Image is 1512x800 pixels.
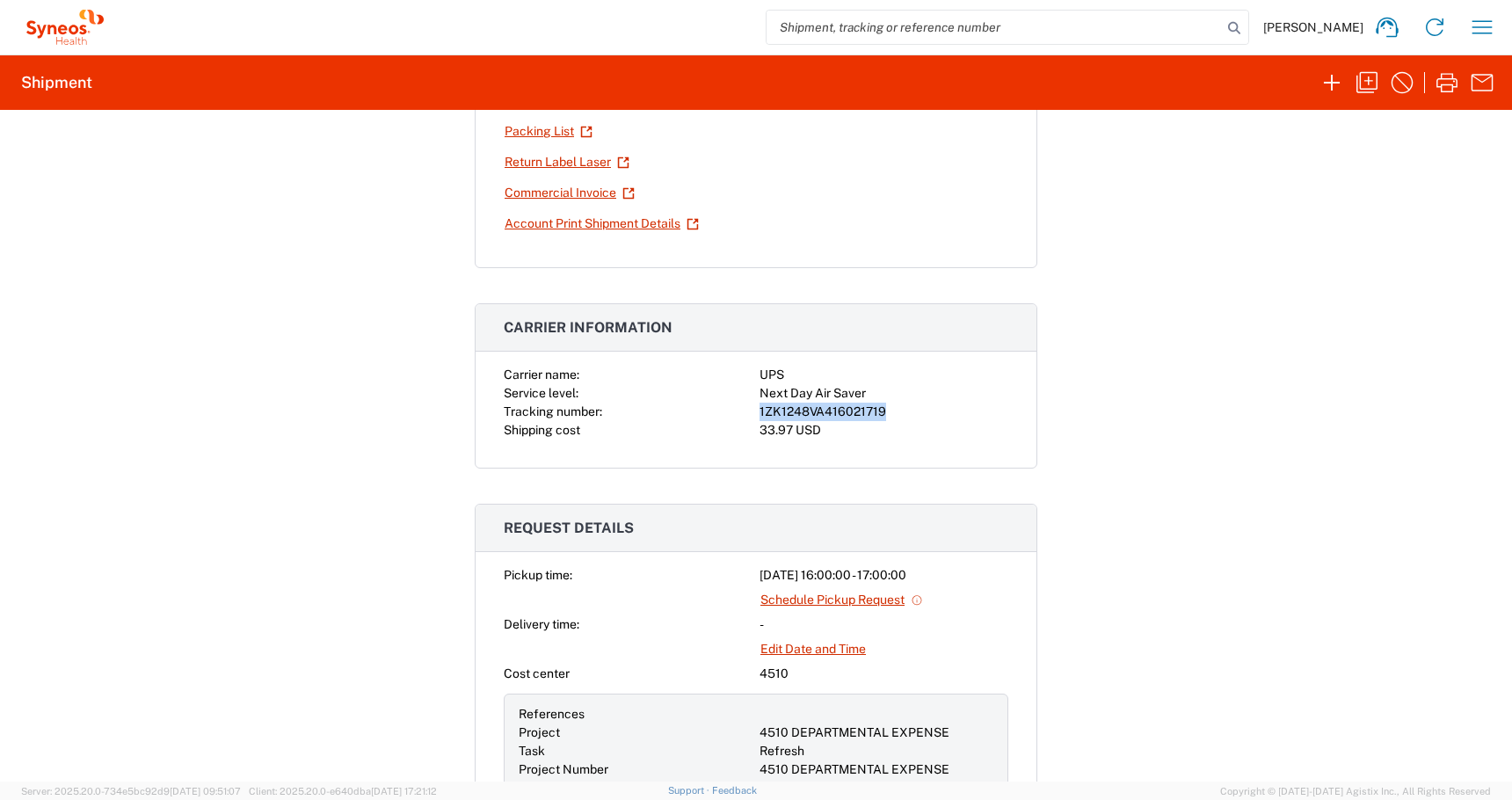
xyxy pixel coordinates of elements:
[668,785,712,796] a: Support
[504,386,578,400] span: Service level:
[760,615,1008,634] div: -
[504,617,579,631] span: Delivery time:
[760,403,1008,421] div: 1ZK1248VA416021719
[760,585,924,615] a: Schedule Pickup Request
[712,785,757,796] a: Feedback
[504,568,572,582] span: Pickup time:
[760,742,993,760] div: Refresh
[760,566,1008,585] div: [DATE] 16:00:00 - 17:00:00
[760,384,1008,403] div: Next Day Air Saver
[371,786,437,796] span: [DATE] 17:21:12
[249,786,437,796] span: Client: 2025.20.0-e640dba
[21,72,92,93] h2: Shipment
[760,665,1008,683] div: 4510
[504,404,602,418] span: Tracking number:
[504,208,700,239] a: Account Print Shipment Details
[760,366,1008,384] div: UPS
[504,520,634,536] span: Request details
[504,666,570,680] span: Cost center
[21,786,241,796] span: Server: 2025.20.0-734e5bc92d9
[504,319,672,336] span: Carrier information
[760,779,993,797] div: 4510
[504,147,630,178] a: Return Label Laser
[519,742,752,760] div: Task
[504,423,580,437] span: Shipping cost
[504,178,636,208] a: Commercial Invoice
[519,707,585,721] span: References
[760,634,867,665] a: Edit Date and Time
[504,367,579,382] span: Carrier name:
[760,421,1008,440] div: 33.97 USD
[760,760,993,779] div: 4510 DEPARTMENTAL EXPENSE
[1220,783,1491,799] span: Copyright © [DATE]-[DATE] Agistix Inc., All Rights Reserved
[504,116,593,147] a: Packing List
[519,779,752,797] div: Department
[519,724,752,742] div: Project
[170,786,241,796] span: [DATE] 09:51:07
[760,724,993,742] div: 4510 DEPARTMENTAL EXPENSE
[519,760,752,779] div: Project Number
[1263,19,1363,35] span: [PERSON_NAME]
[767,11,1222,44] input: Shipment, tracking or reference number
